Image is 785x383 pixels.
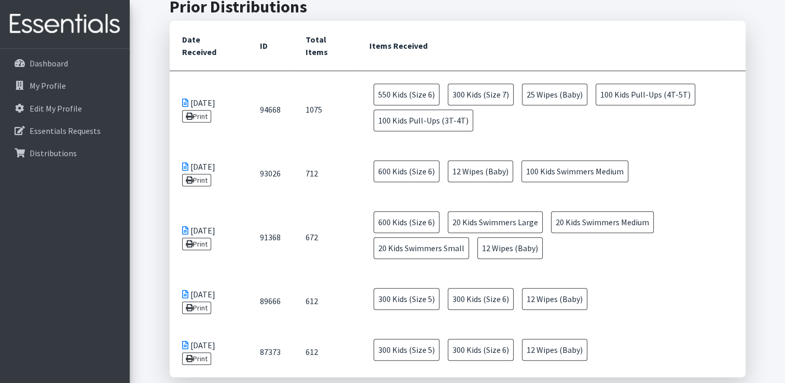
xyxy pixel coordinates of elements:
th: ID [247,21,293,71]
span: 600 Kids (Size 6) [374,211,439,233]
td: [DATE] [170,71,247,148]
th: Total Items [293,21,357,71]
span: 100 Kids Pull-Ups (4T-5T) [596,84,695,105]
span: 20 Kids Swimmers Medium [551,211,654,233]
a: Print [182,302,212,314]
p: Dashboard [30,58,68,69]
td: [DATE] [170,148,247,199]
a: Print [182,110,212,122]
td: 94668 [247,71,293,148]
span: 600 Kids (Size 6) [374,160,439,182]
a: Essentials Requests [4,120,126,141]
a: Print [182,174,212,186]
a: My Profile [4,75,126,96]
td: 612 [293,276,357,326]
img: HumanEssentials [4,7,126,42]
span: 12 Wipes (Baby) [522,339,587,361]
td: 93026 [247,148,293,199]
td: 89666 [247,276,293,326]
a: Print [182,238,212,250]
td: [DATE] [170,276,247,326]
a: Print [182,352,212,365]
th: Date Received [170,21,247,71]
p: My Profile [30,80,66,91]
span: 12 Wipes (Baby) [477,237,543,259]
a: Dashboard [4,53,126,74]
span: 300 Kids (Size 5) [374,339,439,361]
span: 12 Wipes (Baby) [522,288,587,310]
span: 20 Kids Swimmers Large [448,211,543,233]
span: 100 Kids Pull-Ups (3T-4T) [374,110,473,131]
span: 550 Kids (Size 6) [374,84,439,105]
td: 712 [293,148,357,199]
p: Distributions [30,148,77,158]
td: 612 [293,326,357,377]
th: Items Received [357,21,746,71]
span: 300 Kids (Size 6) [448,339,514,361]
td: 91368 [247,199,293,276]
td: 87373 [247,326,293,377]
a: Distributions [4,143,126,163]
td: [DATE] [170,326,247,377]
td: [DATE] [170,199,247,276]
span: 100 Kids Swimmers Medium [521,160,628,182]
p: Essentials Requests [30,126,101,136]
span: 12 Wipes (Baby) [448,160,513,182]
td: 672 [293,199,357,276]
span: 300 Kids (Size 7) [448,84,514,105]
span: 25 Wipes (Baby) [522,84,587,105]
span: 20 Kids Swimmers Small [374,237,469,259]
span: 300 Kids (Size 6) [448,288,514,310]
td: 1075 [293,71,357,148]
p: Edit My Profile [30,103,82,114]
a: Edit My Profile [4,98,126,119]
span: 300 Kids (Size 5) [374,288,439,310]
